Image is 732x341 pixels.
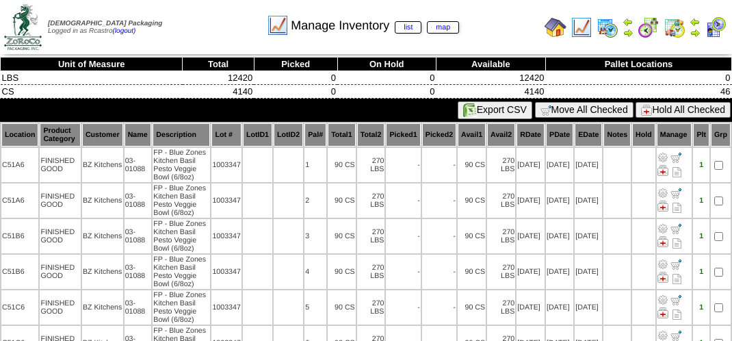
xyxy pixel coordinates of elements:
[183,71,254,85] td: 12420
[211,184,241,218] td: 1003347
[125,184,152,218] td: 03-01088
[422,255,456,289] td: -
[694,161,709,169] div: 1
[304,290,326,325] td: 5
[657,294,668,305] img: Adjust
[1,219,38,253] td: C51B6
[211,123,241,147] th: Lot #
[1,255,38,289] td: C51B6
[694,268,709,276] div: 1
[422,184,456,218] td: -
[690,16,701,27] img: arrowleft.gif
[40,148,81,182] td: FINISHED GOOD
[436,58,545,71] th: Available
[386,123,420,147] th: Picked1
[328,148,356,182] td: 90 CS
[657,188,668,199] img: Adjust
[337,71,436,85] td: 0
[267,14,289,36] img: line_graph.gif
[571,16,592,38] img: line_graph.gif
[386,184,420,218] td: -
[211,219,241,253] td: 1003347
[517,290,545,325] td: [DATE]
[153,219,210,253] td: FP - Blue Zones Kitchen Basil Pesto Veggie Bowl (6/8oz)
[436,71,545,85] td: 12420
[487,123,515,147] th: Avail2
[664,16,685,38] img: calendarinout.gif
[535,102,633,118] button: Move All Checked
[672,310,681,320] i: Note
[328,123,356,147] th: Total1
[603,123,631,147] th: Notes
[670,330,681,341] img: Move
[487,255,515,289] td: 270 LBS
[641,105,652,116] img: hold.gif
[670,152,681,163] img: Move
[357,148,385,182] td: 270 LBS
[1,184,38,218] td: C51A6
[422,290,456,325] td: -
[657,165,668,176] img: Manage Hold
[575,219,602,253] td: [DATE]
[694,232,709,240] div: 1
[125,255,152,289] td: 03-01088
[545,58,731,71] th: Pallet Locations
[422,148,456,182] td: -
[211,255,241,289] td: 1003347
[153,148,210,182] td: FP - Blue Zones Kitchen Basil Pesto Veggie Bowl (6/8oz)
[254,85,337,99] td: 0
[211,148,241,182] td: 1003347
[657,330,668,341] img: Adjust
[545,85,731,99] td: 46
[694,197,709,205] div: 1
[657,123,692,147] th: Manage
[304,148,326,182] td: 1
[436,85,545,99] td: 4140
[422,123,456,147] th: Picked2
[705,16,727,38] img: calendarcustomer.gif
[546,290,573,325] td: [DATE]
[395,21,421,34] a: list
[304,184,326,218] td: 2
[427,21,459,34] a: map
[125,219,152,253] td: 03-01088
[672,167,681,177] i: Note
[458,184,486,218] td: 90 CS
[458,255,486,289] td: 90 CS
[670,259,681,270] img: Move
[125,148,152,182] td: 03-01088
[1,123,38,147] th: Location
[304,219,326,253] td: 3
[711,123,731,147] th: Grp
[82,123,123,147] th: Customer
[638,16,659,38] img: calendarblend.gif
[1,58,183,71] th: Unit of Measure
[657,272,668,283] img: Manage Hold
[328,255,356,289] td: 90 CS
[183,58,254,71] th: Total
[458,219,486,253] td: 90 CS
[487,219,515,253] td: 270 LBS
[575,123,602,147] th: EDate
[254,58,337,71] th: Picked
[458,101,532,119] button: Export CSV
[125,123,152,147] th: Name
[357,219,385,253] td: 270 LBS
[274,123,303,147] th: LotID2
[517,184,545,218] td: [DATE]
[153,255,210,289] td: FP - Blue Zones Kitchen Basil Pesto Veggie Bowl (6/8oz)
[386,148,420,182] td: -
[211,290,241,325] td: 1003347
[328,219,356,253] td: 90 CS
[357,123,385,147] th: Total2
[40,123,81,147] th: Product Category
[125,290,152,325] td: 03-01088
[357,290,385,325] td: 270 LBS
[304,123,326,147] th: Pal#
[670,188,681,199] img: Move
[672,203,681,213] i: Note
[517,148,545,182] td: [DATE]
[670,294,681,305] img: Move
[183,85,254,99] td: 4140
[458,148,486,182] td: 90 CS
